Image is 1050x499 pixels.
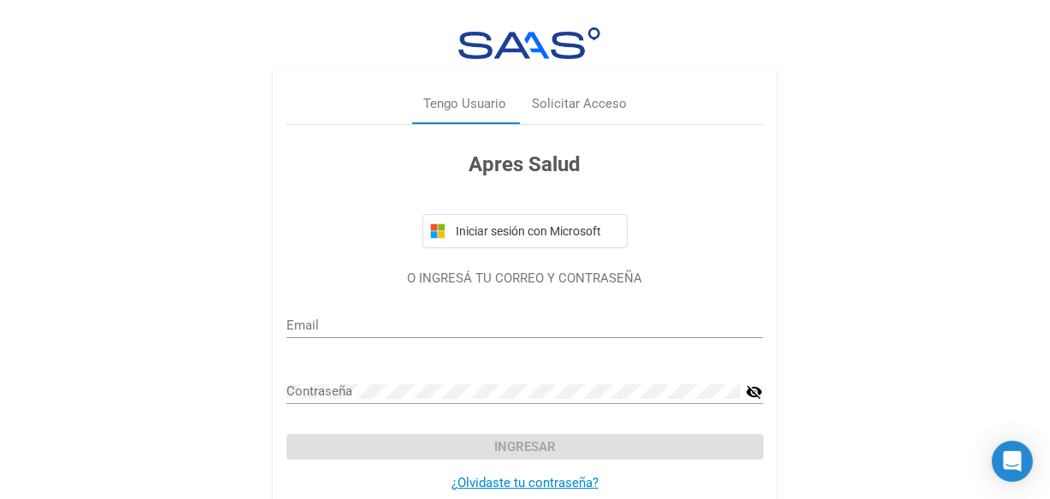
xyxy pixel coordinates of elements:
div: Open Intercom Messenger [992,441,1033,482]
button: Ingresar [286,434,763,460]
button: Iniciar sesión con Microsoft [422,214,628,248]
a: ¿Olvidaste tu contraseña? [451,475,599,490]
h3: Apres Salud [286,149,763,180]
span: Iniciar sesión con Microsoft [452,224,620,238]
span: Ingresar [494,439,556,454]
div: Solicitar Acceso [532,94,627,114]
mat-icon: visibility_off [746,382,763,402]
p: O INGRESÁ TU CORREO Y CONTRASEÑA [286,269,763,288]
div: Tengo Usuario [423,94,506,114]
